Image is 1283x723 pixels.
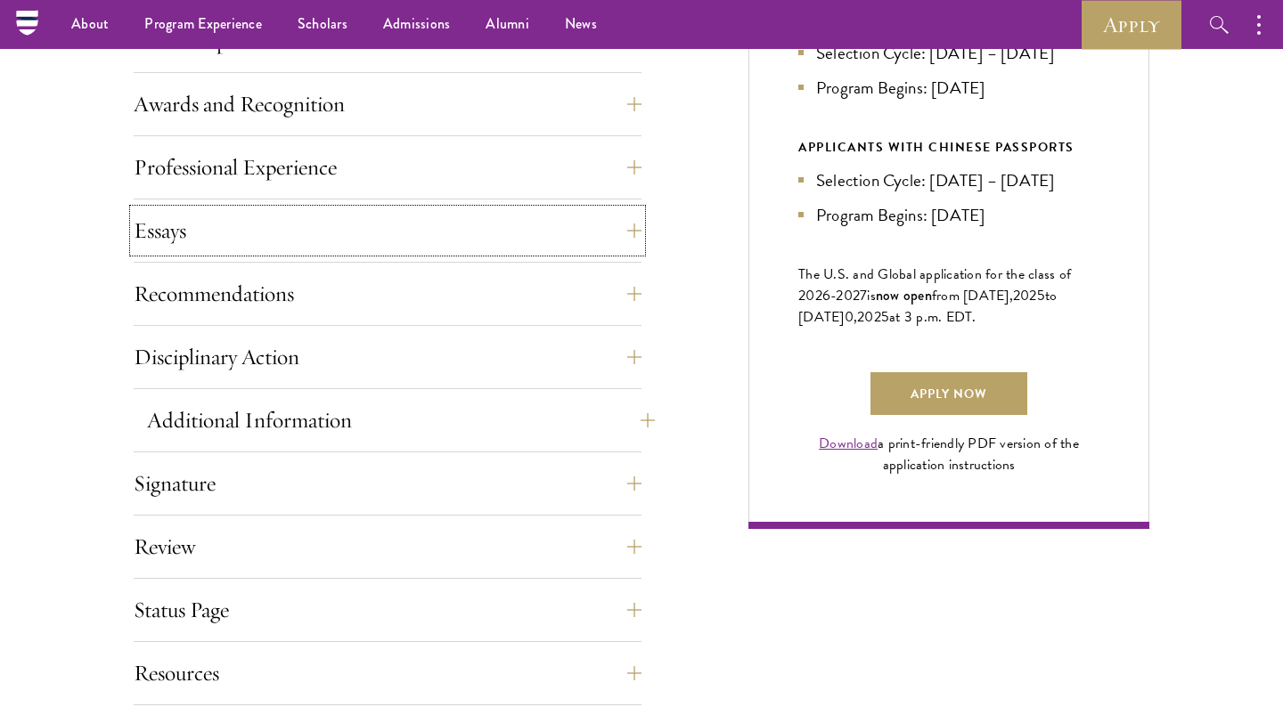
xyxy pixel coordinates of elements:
button: Disciplinary Action [134,336,641,378]
button: Signature [134,462,641,505]
div: a print-friendly PDF version of the application instructions [798,433,1099,475]
span: to [DATE] [798,285,1057,328]
span: 0 [845,306,854,328]
span: The U.S. and Global application for the class of 202 [798,264,1071,306]
button: Essays [134,209,641,252]
a: Apply Now [870,372,1027,415]
li: Selection Cycle: [DATE] – [DATE] [798,167,1099,193]
li: Program Begins: [DATE] [798,202,1099,228]
span: 5 [1037,285,1045,306]
button: Status Page [134,589,641,631]
span: is [867,285,876,306]
span: now open [876,285,932,305]
button: Resources [134,652,641,695]
span: -202 [830,285,860,306]
span: 5 [881,306,889,328]
a: Download [819,433,878,454]
button: Professional Experience [134,146,641,189]
span: from [DATE], [932,285,1013,306]
li: Selection Cycle: [DATE] – [DATE] [798,40,1099,66]
span: , [854,306,857,328]
button: Awards and Recognition [134,83,641,126]
li: Program Begins: [DATE] [798,75,1099,101]
div: APPLICANTS WITH CHINESE PASSPORTS [798,136,1099,158]
button: Review [134,525,641,568]
span: 7 [860,285,867,306]
span: 202 [1013,285,1037,306]
button: Additional Information [147,399,655,442]
button: Recommendations [134,272,641,315]
span: 6 [822,285,830,306]
span: at 3 p.m. EDT. [889,306,977,328]
span: 202 [857,306,881,328]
